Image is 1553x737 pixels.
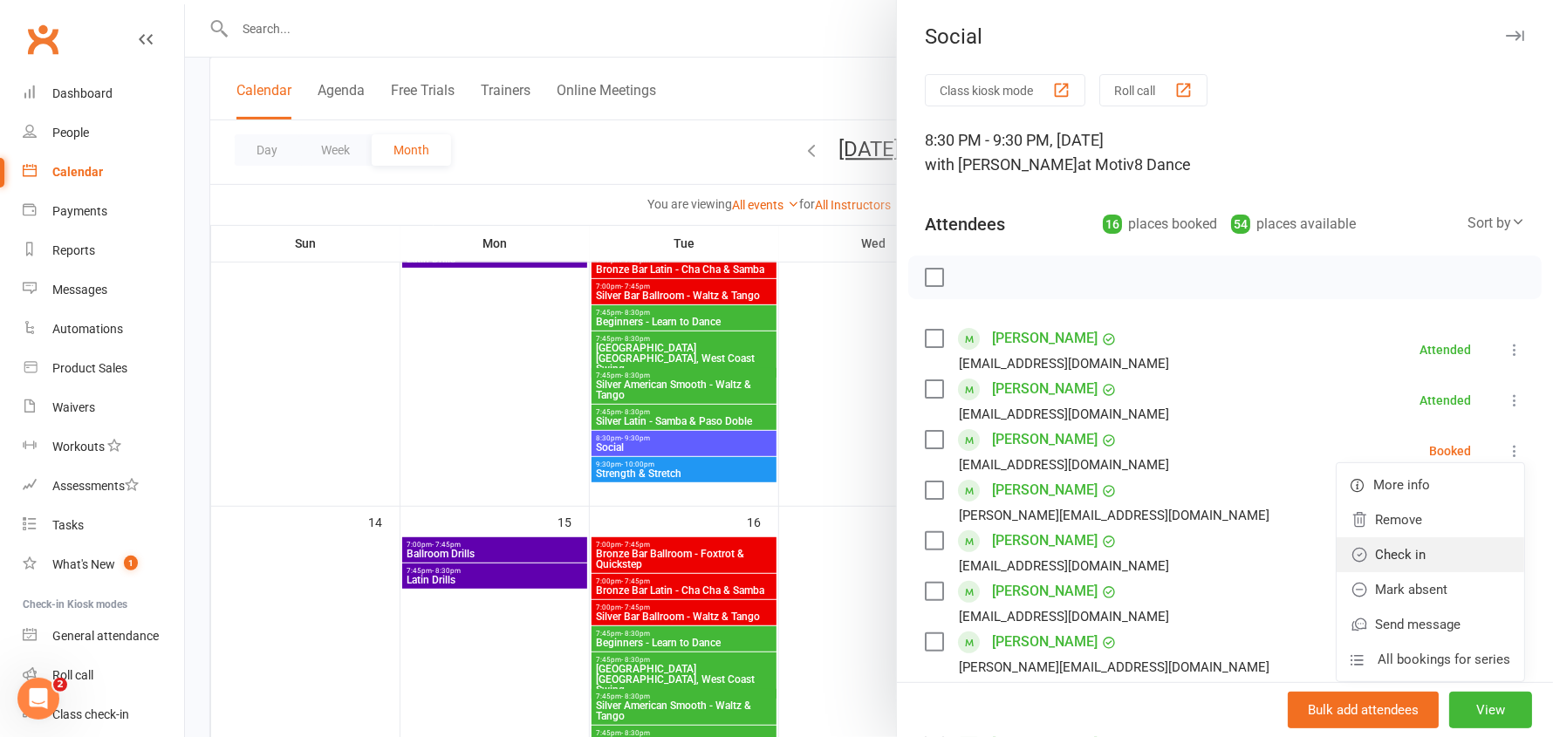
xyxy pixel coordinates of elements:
div: [EMAIL_ADDRESS][DOMAIN_NAME] [959,352,1169,375]
div: [EMAIL_ADDRESS][DOMAIN_NAME] [959,605,1169,628]
div: Attended [1420,394,1471,406]
a: General attendance kiosk mode [23,617,184,656]
div: Roll call [52,668,93,682]
div: Reports [52,243,95,257]
div: Payments [52,204,107,218]
div: 54 [1231,215,1250,234]
a: Payments [23,192,184,231]
div: places booked [1103,212,1217,236]
div: Workouts [52,440,105,454]
div: People [52,126,89,140]
a: Send message [1337,607,1524,642]
div: Waivers [52,400,95,414]
div: Automations [52,322,123,336]
span: 2 [53,678,67,692]
a: [PERSON_NAME] [992,375,1098,403]
span: 1 [124,556,138,570]
a: Check in [1337,537,1524,572]
a: Assessments [23,467,184,506]
a: Remove [1337,502,1524,537]
a: [PERSON_NAME] [992,679,1098,706]
div: What's New [52,557,115,571]
div: Assessments [52,479,139,493]
a: Reports [23,231,184,270]
div: Dashboard [52,86,113,100]
a: Tasks [23,506,184,545]
a: Automations [23,310,184,349]
a: Clubworx [21,17,65,61]
a: Workouts [23,427,184,467]
div: [EMAIL_ADDRESS][DOMAIN_NAME] [959,555,1169,577]
div: Class check-in [52,707,129,721]
a: Messages [23,270,184,310]
a: What's New1 [23,545,184,584]
iframe: Intercom live chat [17,678,59,720]
div: [EMAIL_ADDRESS][DOMAIN_NAME] [959,454,1169,476]
a: [PERSON_NAME] [992,527,1098,555]
a: Waivers [23,388,184,427]
span: with [PERSON_NAME] [925,155,1078,174]
div: Attendees [925,212,1005,236]
a: [PERSON_NAME] [992,426,1098,454]
a: More info [1337,467,1524,502]
a: Dashboard [23,74,184,113]
a: People [23,113,184,153]
a: All bookings for series [1337,642,1524,677]
a: Product Sales [23,349,184,388]
button: Class kiosk mode [925,74,1085,106]
a: [PERSON_NAME] [992,476,1098,504]
a: [PERSON_NAME] [992,324,1098,352]
div: [EMAIL_ADDRESS][DOMAIN_NAME] [959,403,1169,426]
div: 16 [1103,215,1122,234]
a: [PERSON_NAME] [992,577,1098,605]
button: Roll call [1099,74,1208,106]
a: Mark absent [1337,572,1524,607]
div: Sort by [1467,212,1525,235]
span: More info [1373,474,1430,495]
div: [PERSON_NAME][EMAIL_ADDRESS][DOMAIN_NAME] [959,656,1269,679]
div: Messages [52,283,107,297]
div: 8:30 PM - 9:30 PM, [DATE] [925,128,1525,177]
div: Social [897,24,1553,49]
div: [PERSON_NAME][EMAIL_ADDRESS][DOMAIN_NAME] [959,504,1269,527]
div: Product Sales [52,361,127,375]
button: View [1449,692,1532,728]
div: Booked [1429,445,1471,457]
button: Bulk add attendees [1288,692,1439,728]
a: Calendar [23,153,184,192]
span: at Motiv8 Dance [1078,155,1191,174]
div: places available [1231,212,1356,236]
div: Attended [1420,344,1471,356]
a: [PERSON_NAME] [992,628,1098,656]
div: Calendar [52,165,103,179]
div: General attendance [52,629,159,643]
div: Tasks [52,518,84,532]
a: Roll call [23,656,184,695]
a: Class kiosk mode [23,695,184,734]
span: All bookings for series [1378,649,1510,670]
